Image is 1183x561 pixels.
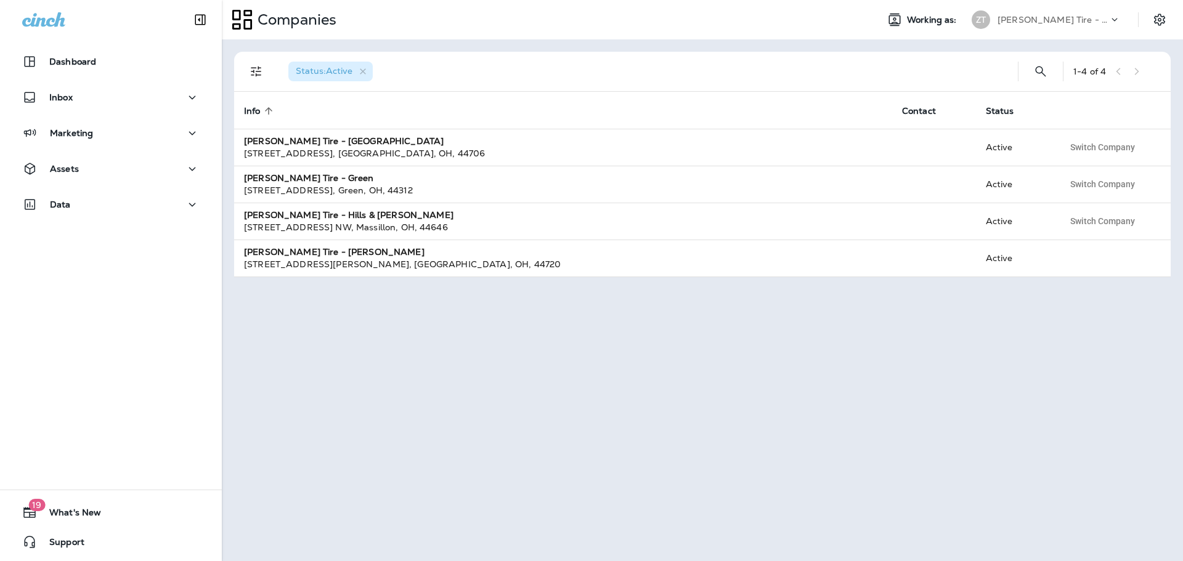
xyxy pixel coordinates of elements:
[972,10,990,29] div: ZT
[986,105,1030,116] span: Status
[244,147,882,159] div: [STREET_ADDRESS] , [GEOGRAPHIC_DATA] , OH , 44706
[1028,59,1053,84] button: Search Companies
[244,172,374,184] strong: [PERSON_NAME] Tire - Green
[12,192,209,217] button: Data
[244,105,277,116] span: Info
[12,49,209,74] button: Dashboard
[976,240,1054,276] td: Active
[296,65,352,76] span: Status : Active
[37,537,84,552] span: Support
[976,166,1054,203] td: Active
[1073,67,1106,76] div: 1 - 4 of 4
[183,7,217,32] button: Collapse Sidebar
[244,135,444,147] strong: [PERSON_NAME] Tire - [GEOGRAPHIC_DATA]
[244,59,269,84] button: Filters
[37,507,101,522] span: What's New
[12,500,209,525] button: 19What's New
[12,121,209,145] button: Marketing
[50,164,79,174] p: Assets
[49,92,73,102] p: Inbox
[49,57,96,67] p: Dashboard
[244,221,882,233] div: [STREET_ADDRESS] NW , Massillon , OH , 44646
[902,106,936,116] span: Contact
[244,184,882,196] div: [STREET_ADDRESS] , Green , OH , 44312
[12,156,209,181] button: Assets
[244,209,453,220] strong: [PERSON_NAME] Tire - Hills & [PERSON_NAME]
[50,200,71,209] p: Data
[998,15,1108,25] p: [PERSON_NAME] Tire - [PERSON_NAME]
[244,258,882,270] div: [STREET_ADDRESS][PERSON_NAME] , [GEOGRAPHIC_DATA] , OH , 44720
[253,10,336,29] p: Companies
[50,128,93,138] p: Marketing
[1063,175,1142,193] button: Switch Company
[244,106,261,116] span: Info
[902,105,952,116] span: Contact
[244,246,425,257] strong: [PERSON_NAME] Tire - [PERSON_NAME]
[976,129,1054,166] td: Active
[12,530,209,554] button: Support
[986,106,1014,116] span: Status
[907,15,959,25] span: Working as:
[1070,217,1135,225] span: Switch Company
[1063,212,1142,230] button: Switch Company
[1070,180,1135,188] span: Switch Company
[28,499,45,511] span: 19
[1148,9,1171,31] button: Settings
[976,203,1054,240] td: Active
[12,85,209,110] button: Inbox
[288,62,373,81] div: Status:Active
[1070,143,1135,151] span: Switch Company
[1063,138,1142,156] button: Switch Company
